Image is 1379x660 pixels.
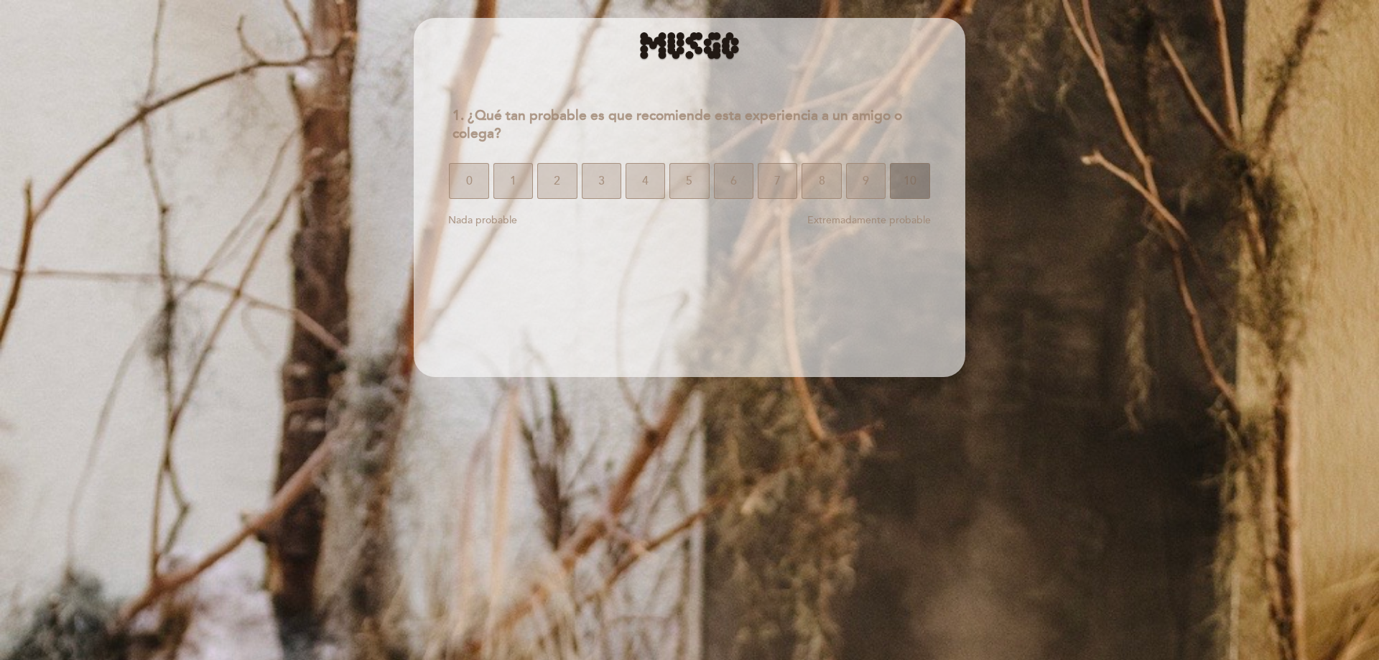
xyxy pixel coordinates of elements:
button: 5 [669,163,709,199]
span: 10 [904,161,916,201]
button: 0 [449,163,488,199]
span: Nada probable [448,214,517,226]
button: 4 [626,163,665,199]
span: 4 [642,161,649,201]
button: 6 [714,163,753,199]
button: 1 [493,163,533,199]
button: 8 [802,163,841,199]
span: 6 [730,161,737,201]
span: 8 [819,161,825,201]
button: 2 [537,163,577,199]
span: Extremadamente probable [807,214,931,226]
span: 1 [510,161,516,201]
span: 5 [686,161,692,201]
button: 7 [758,163,797,199]
div: 1. ¿Qué tan probable es que recomiende esta experiencia a un amigo o colega? [441,98,937,152]
img: header_1713805175.png [639,32,740,61]
span: 9 [863,161,869,201]
button: 10 [890,163,929,199]
button: 3 [582,163,621,199]
span: 7 [774,161,781,201]
span: 2 [554,161,560,201]
span: 0 [466,161,473,201]
button: 9 [846,163,886,199]
span: 3 [598,161,605,201]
